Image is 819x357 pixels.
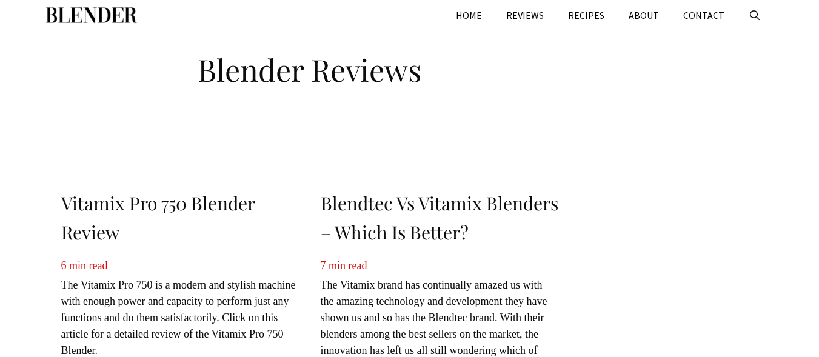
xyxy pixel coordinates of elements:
[55,42,564,91] h1: Blender Reviews
[321,191,558,244] a: Blendtec vs Vitamix Blenders – Which Is Better?
[61,191,255,244] a: Vitamix Pro 750 Blender Review
[179,177,180,178] img: Vitamix Pro 750 Blender Review
[439,177,440,178] img: Blendtec vs Vitamix Blenders – Which Is Better?
[329,259,367,272] span: min read
[69,259,107,272] span: min read
[321,259,326,272] span: 7
[61,259,67,272] span: 6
